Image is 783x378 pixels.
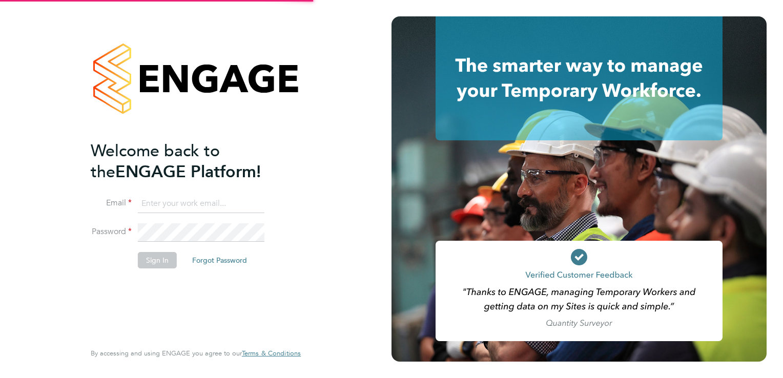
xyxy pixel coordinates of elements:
h2: ENGAGE Platform! [91,140,291,182]
span: Welcome back to the [91,141,220,182]
span: By accessing and using ENGAGE you agree to our [91,349,301,358]
button: Sign In [138,252,177,268]
input: Enter your work email... [138,195,264,213]
label: Password [91,226,132,237]
label: Email [91,198,132,208]
a: Terms & Conditions [242,349,301,358]
button: Forgot Password [184,252,255,268]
